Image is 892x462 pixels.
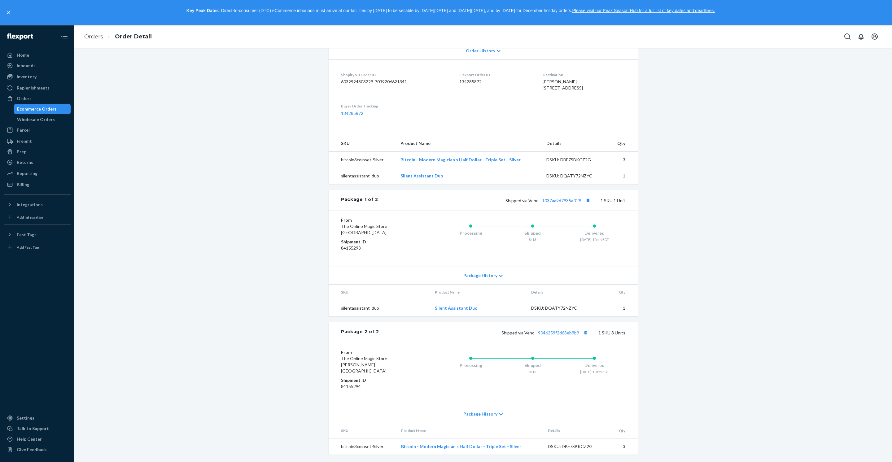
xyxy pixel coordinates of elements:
a: 9046259f2d63eb9b9 [538,330,579,335]
div: Replenishments [17,85,50,91]
div: Processing [440,362,502,368]
a: 134285872 [341,111,363,116]
img: Flexport logo [7,33,33,40]
a: Add Integration [4,212,71,222]
td: 3 [611,438,638,455]
th: Product Name [396,135,541,152]
a: Add Fast Tag [4,242,71,252]
span: Package History [463,272,497,279]
td: bitcoin3coinset-Silver [329,438,396,455]
div: DSKU: DQATY72NZYC [546,173,605,179]
button: Integrations [4,200,71,210]
button: Open notifications [855,30,867,43]
button: Open account menu [868,30,881,43]
div: DSKU: DBF7SBKCZ2G [546,157,605,163]
a: Bitcoin - Modern Magician s Half Dollar - Triple Set - Silver [401,444,521,449]
div: Delivered [563,230,625,236]
a: Replenishments [4,83,71,93]
th: Product Name [430,285,526,300]
div: Fast Tags [17,232,37,238]
dd: 6032924803229-7039206621341 [341,79,449,85]
a: Reporting [4,168,71,178]
dt: Flexport Order ID [459,72,532,77]
a: Returns [4,157,71,167]
a: Talk to Support [4,424,71,434]
button: Copy tracking number [582,329,590,337]
a: Inbounds [4,61,71,71]
div: Talk to Support [17,425,49,432]
a: Orders [4,94,71,103]
dt: From [341,217,415,223]
div: Integrations [17,202,43,208]
a: Silent Assistant Duo [435,305,478,311]
a: Inventory [4,72,71,82]
a: Freight [4,136,71,146]
th: Qty [611,423,638,438]
div: Add Integration [17,215,44,220]
dt: Destination [543,72,625,77]
dt: Shipment ID [341,239,415,245]
a: Parcel [4,125,71,135]
dt: Buyer Order Tracking [341,103,449,109]
strong: Key Peak Dates [186,8,219,13]
ol: breadcrumbs [79,28,157,46]
div: 1 SKU 3 Units [379,329,625,337]
button: Open Search Box [841,30,854,43]
th: Qty [594,285,638,300]
div: Help Center [17,436,42,442]
div: Give Feedback [17,447,47,453]
div: DSKU: DBF7SBKCZ2G [548,443,606,450]
div: Delivered [563,362,625,368]
dt: Shopify V3 Order ID [341,72,449,77]
a: Prep [4,147,71,157]
a: Orders [84,33,103,40]
dt: From [341,349,415,355]
div: Billing [17,181,29,188]
div: Home [17,52,29,58]
a: Ecommerce Orders [14,104,71,114]
button: Fast Tags [4,230,71,240]
span: The Online Magic Store [GEOGRAPHIC_DATA] [341,224,387,235]
td: bitcoin3coinset-Silver [329,151,396,168]
a: Billing [4,180,71,190]
div: Reporting [17,170,37,177]
dt: Shipment ID [341,377,415,383]
a: Bitcoin - Modern Magician s Half Dollar - Triple Set - Silver [400,157,521,162]
div: Orders [17,95,32,102]
th: Qty [609,135,638,152]
th: Details [526,285,594,300]
th: SKU [329,423,396,438]
button: close, [6,9,12,15]
div: Freight [17,138,32,144]
th: SKU [329,135,396,152]
button: Give Feedback [4,445,71,455]
a: Help Center [4,434,71,444]
dd: 84155294 [341,383,415,390]
div: Processing [440,230,502,236]
div: [DATE] 10am EDT [563,369,625,374]
th: Details [541,135,610,152]
div: Shipped [502,230,564,236]
a: Wholesale Orders [14,115,71,124]
td: 1 [594,300,638,316]
div: Parcel [17,127,30,133]
div: Ecommerce Orders [17,106,57,112]
td: silentassistant_duo [329,168,396,184]
div: Wholesale Orders [17,116,55,123]
th: Details [543,423,611,438]
th: SKU [329,285,430,300]
div: Package 2 of 2 [341,329,379,337]
div: Shipped [502,362,564,368]
td: silentassistant_duo [329,300,430,316]
div: 8/13 [502,237,564,242]
a: 1037aa9d7935af0f9 [542,198,581,203]
button: Close Navigation [58,30,71,43]
div: Inbounds [17,63,36,69]
dd: 84155293 [341,245,415,251]
div: Inventory [17,74,37,80]
a: Order Detail [115,33,152,40]
span: Shipped via Veho [501,330,590,335]
p: : Direct-to-consumer (DTC) eCommerce inbounds must arrive at our facilities by [DATE] to be sella... [15,6,886,16]
th: Product Name [396,423,543,438]
span: Order History [466,48,495,54]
